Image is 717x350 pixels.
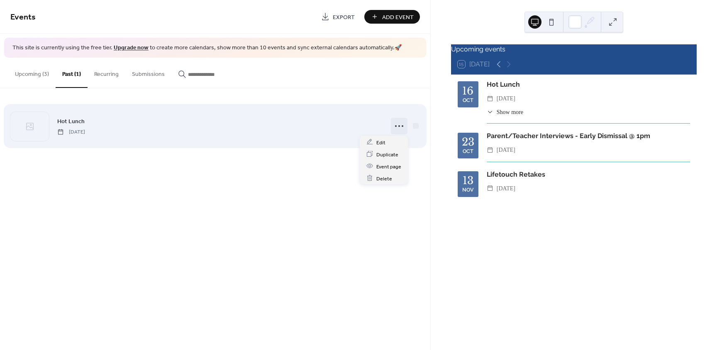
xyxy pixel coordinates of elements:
span: Show more [497,108,523,117]
div: 23 [462,137,474,147]
a: Hot Lunch [57,117,85,126]
div: 13 [463,175,473,186]
span: This site is currently using the free tier. to create more calendars, show more than 10 events an... [12,44,402,52]
span: Event page [376,162,401,171]
div: ​ [487,108,493,117]
span: Add Event [382,13,414,22]
a: Export [315,10,361,24]
span: [DATE] [57,128,85,136]
button: Upcoming (3) [8,58,56,87]
span: [DATE] [497,94,515,104]
button: Recurring [88,58,125,87]
span: Delete [376,174,392,183]
span: [DATE] [497,184,515,194]
a: Upgrade now [114,42,149,53]
div: Lifetouch Retakes [487,170,690,180]
span: Events [10,9,36,25]
div: Nov [462,187,473,193]
div: 16 [462,86,473,96]
div: Oct [463,149,473,154]
span: [DATE] [497,145,515,155]
div: Parent/Teacher Interviews - Early Dismissal @ 1pm [487,131,690,141]
div: ​ [487,94,493,104]
span: Edit [376,138,385,147]
button: Past (1) [56,58,88,88]
button: Add Event [364,10,420,24]
span: Export [333,13,355,22]
div: Oct [463,98,473,103]
div: Upcoming events [451,44,697,54]
button: Submissions [125,58,171,87]
div: ​ [487,184,493,194]
button: ​Show more [487,108,523,117]
div: ​ [487,145,493,155]
div: Hot Lunch [487,80,690,90]
span: Duplicate [376,150,398,159]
